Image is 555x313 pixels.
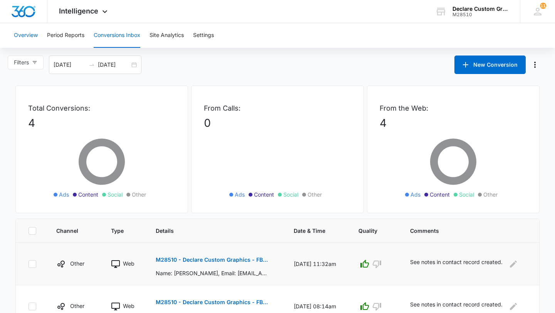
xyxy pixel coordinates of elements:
span: Content [254,190,274,199]
span: Details [156,227,264,235]
span: Filters [14,58,29,67]
p: 0 [204,115,351,131]
button: Site Analytics [150,23,184,48]
span: Social [283,190,298,199]
p: Other [70,302,84,310]
span: Other [308,190,322,199]
span: Ads [235,190,245,199]
span: Channel [56,227,81,235]
span: Date & Time [294,227,329,235]
div: account id [452,12,509,17]
span: Other [483,190,498,199]
input: Start date [54,61,86,69]
button: Conversions Inbox [94,23,140,48]
div: notifications count [540,3,546,9]
p: Total Conversions: [28,103,175,113]
span: Ads [410,190,420,199]
span: Type [111,227,126,235]
td: [DATE] 11:32am [284,243,349,285]
span: Intelligence [59,7,98,15]
button: Edit Comments [507,258,520,270]
p: From the Web: [380,103,527,113]
button: Settings [193,23,214,48]
span: Content [78,190,98,199]
span: Comments [410,227,516,235]
p: 4 [28,115,175,131]
span: Ads [59,190,69,199]
p: Other [70,259,84,268]
p: See notes in contact record created. [410,258,503,270]
span: swap-right [89,62,95,68]
div: account name [452,6,509,12]
span: 11 [540,3,546,9]
span: Social [459,190,474,199]
input: End date [98,61,130,69]
p: From Calls: [204,103,351,113]
span: Content [430,190,450,199]
p: 4 [380,115,527,131]
p: M28510 - Declare Custom Graphics - FB - Lead Gen [156,257,268,263]
button: M28510 - Declare Custom Graphics - FB - Lead Gen [156,293,268,311]
button: Manage Numbers [529,59,541,71]
button: New Conversion [454,56,526,74]
p: M28510 - Declare Custom Graphics - FB - Lead Gen [156,300,268,305]
button: M28510 - Declare Custom Graphics - FB - Lead Gen [156,251,268,269]
button: Period Reports [47,23,84,48]
button: Filters [8,56,44,69]
button: Edit Comments [507,300,520,313]
p: Web [123,302,135,310]
span: Quality [358,227,380,235]
span: Social [108,190,123,199]
p: Web [123,259,135,268]
p: See notes in contact record created. [410,300,503,313]
p: Name: [PERSON_NAME], Email: [EMAIL_ADDRESS][DOMAIN_NAME], Phone: , Which Service: Vehicle Wraps [156,269,268,277]
span: to [89,62,95,68]
span: Other [132,190,146,199]
button: Overview [14,23,38,48]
